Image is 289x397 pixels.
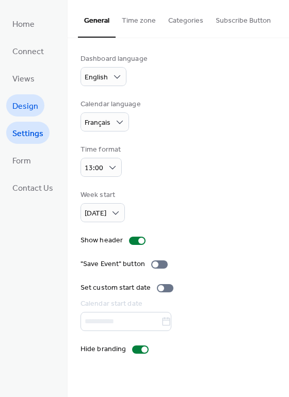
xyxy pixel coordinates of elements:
[6,176,59,198] a: Contact Us
[81,54,148,64] div: Dashboard language
[85,116,110,130] span: Français
[12,180,53,196] span: Contact Us
[81,99,141,110] div: Calendar language
[6,40,50,62] a: Connect
[6,122,50,144] a: Settings
[81,235,123,246] div: Show header
[81,144,121,155] div: Time format
[81,259,145,270] div: "Save Event" button
[6,149,37,171] a: Form
[12,153,31,169] span: Form
[85,161,103,175] span: 13:00
[6,12,41,35] a: Home
[81,299,274,309] div: Calendar start date
[12,126,43,142] span: Settings
[6,94,44,117] a: Design
[85,71,108,85] span: English
[81,283,151,293] div: Set custom start date
[81,190,123,201] div: Week start
[85,207,106,221] span: [DATE]
[12,16,35,32] span: Home
[81,344,126,355] div: Hide branding
[6,67,41,89] a: Views
[12,44,44,60] span: Connect
[12,71,35,87] span: Views
[12,98,38,114] span: Design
